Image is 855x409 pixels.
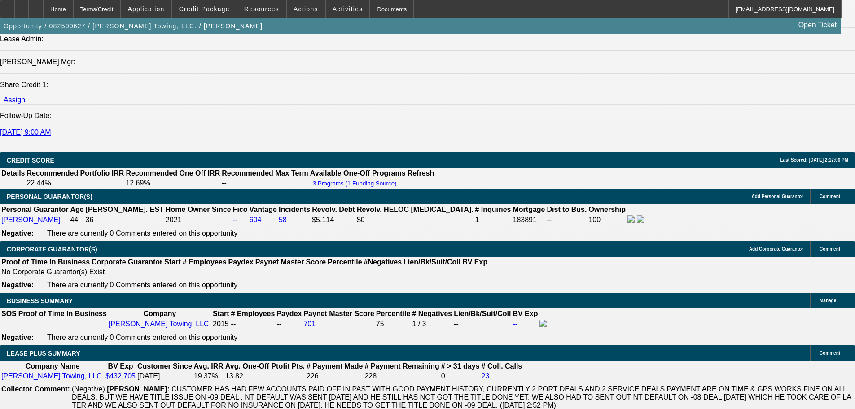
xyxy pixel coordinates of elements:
[749,246,803,251] span: Add Corporate Guarantor
[212,319,229,329] td: 2015
[125,169,220,178] th: Recommended One Off IRR
[7,193,92,200] span: PERSONAL GUARANTOR(S)
[333,5,363,13] span: Activities
[233,206,248,213] b: Fico
[172,0,237,18] button: Credit Package
[166,216,182,224] span: 2021
[109,320,211,328] a: [PERSON_NAME] Towing, LLC.
[474,215,511,225] td: 1
[26,179,124,188] td: 22.44%
[255,258,326,266] b: Paynet Master Score
[588,206,626,213] b: Ownership
[513,320,517,328] a: --
[364,372,439,381] td: 228
[310,169,406,178] th: Available One-Off Programs
[482,372,490,380] a: 23
[547,215,588,225] td: --
[303,310,374,317] b: Paynet Master Score
[820,298,836,303] span: Manage
[125,179,220,188] td: 12.69%
[376,310,410,317] b: Percentile
[4,22,263,30] span: Opportunity / 082500627 / [PERSON_NAME] Towing, LLC. / [PERSON_NAME]
[1,281,34,289] b: Negative:
[1,216,61,224] a: [PERSON_NAME]
[306,372,363,381] td: 226
[307,362,363,370] b: # Payment Made
[47,334,237,341] span: There are currently 0 Comments entered on this opportunity
[1,206,68,213] b: Personal Guarantor
[1,229,34,237] b: Negative:
[412,310,452,317] b: # Negatives
[412,320,452,328] div: 1 / 3
[326,0,370,18] button: Activities
[228,258,254,266] b: Paydex
[820,246,840,251] span: Comment
[1,334,34,341] b: Negative:
[1,385,70,393] b: Collector Comment:
[276,310,302,317] b: Paydex
[4,96,25,104] a: Assign
[820,194,840,199] span: Comment
[144,310,176,317] b: Company
[250,206,277,213] b: Vantage
[92,258,162,266] b: Corporate Guarantor
[70,206,83,213] b: Age
[70,215,84,225] td: 44
[453,319,511,329] td: --
[213,310,229,317] b: Start
[85,215,164,225] td: 36
[328,258,362,266] b: Percentile
[795,18,840,33] a: Open Ticket
[441,362,480,370] b: # > 31 days
[193,372,224,381] td: 19.37%
[26,169,124,178] th: Recommended Portfolio IRR
[539,320,547,327] img: facebook-icon.png
[311,215,355,225] td: $5,114
[1,258,90,267] th: Proof of Time In Business
[751,194,803,199] span: Add Personal Guarantor
[310,180,399,187] button: 3 Programs (1 Funding Source)
[513,215,546,225] td: 183891
[183,258,227,266] b: # Employees
[121,0,171,18] button: Application
[356,215,474,225] td: $0
[164,258,180,266] b: Start
[7,157,54,164] span: CREDIT SCORE
[627,215,635,223] img: facebook-icon.png
[820,351,840,356] span: Comment
[407,169,435,178] th: Refresh
[233,216,238,224] a: --
[26,362,80,370] b: Company Name
[179,5,230,13] span: Credit Package
[475,206,511,213] b: # Inquiries
[7,246,97,253] span: CORPORATE GUARANTOR(S)
[513,206,545,213] b: Mortgage
[637,215,644,223] img: linkedin-icon.png
[166,206,231,213] b: Home Owner Since
[364,362,439,370] b: # Payment Remaining
[72,385,851,409] span: CUSTOMER HAS HAD FEW ACCOUNTS PAID OFF IN PAST WITH GOOD PAYMENT HISTORY, CURRENTLY 2 PORT DEALS ...
[221,179,309,188] td: --
[303,320,316,328] a: 701
[221,169,309,178] th: Recommended Max Term
[72,385,105,393] span: (Negative)
[225,362,305,370] b: Avg. One-Off Ptofit Pts.
[107,385,170,393] b: [PERSON_NAME]:
[86,206,164,213] b: [PERSON_NAME]. EST
[244,5,279,13] span: Resources
[105,372,136,380] a: $432,705
[462,258,487,266] b: BV Exp
[279,216,287,224] a: 58
[1,309,17,318] th: SOS
[482,362,522,370] b: # Coll. Calls
[231,320,236,328] span: --
[1,169,25,178] th: Details
[137,362,192,370] b: Customer Since
[403,258,460,266] b: Lien/Bk/Suit/Coll
[7,350,80,357] span: LEASE PLUS SUMMARY
[137,372,193,381] td: [DATE]
[312,206,355,213] b: Revolv. Debt
[441,372,480,381] td: 0
[47,229,237,237] span: There are currently 0 Comments entered on this opportunity
[127,5,164,13] span: Application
